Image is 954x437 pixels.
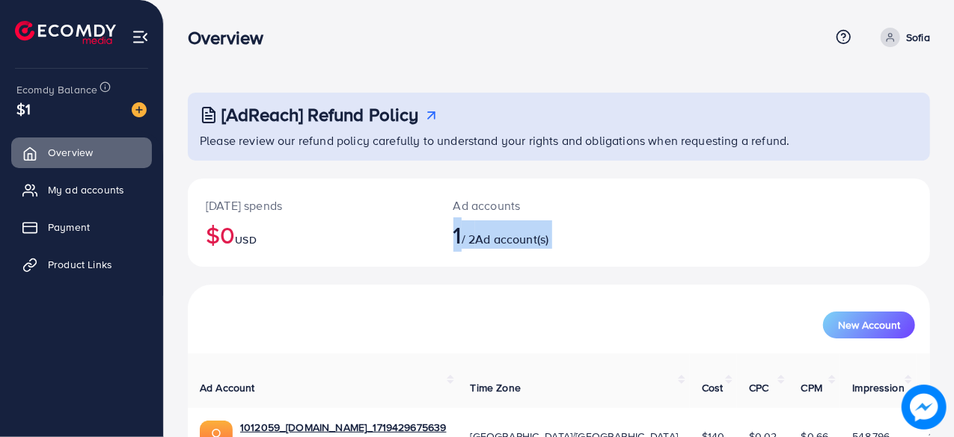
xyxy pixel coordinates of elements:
p: [DATE] spends [206,196,418,214]
span: Time Zone [471,380,521,395]
span: Overview [48,145,93,160]
span: $1 [16,98,31,120]
span: USD [235,232,256,247]
a: My ad accounts [11,175,152,205]
span: Product Links [48,257,112,272]
p: Ad accounts [453,196,603,214]
span: Ad account(s) [475,231,548,247]
h2: $0 [206,220,418,249]
span: Impression [852,380,905,395]
h3: Overview [188,27,275,49]
span: My ad accounts [48,182,124,197]
a: Overview [11,137,152,167]
button: New Account [823,312,915,338]
span: CPC [749,380,768,395]
span: Ad Account [200,380,255,395]
img: image [132,102,147,117]
a: Payment [11,212,152,242]
span: Cost [702,380,724,395]
a: 1012059_[DOMAIN_NAME]_1719429675639 [240,420,447,435]
h3: [AdReach] Refund Policy [221,104,419,125]
a: Product Links [11,250,152,279]
span: CPM [801,380,822,395]
img: image [902,385,947,430]
p: Sofia [906,28,930,46]
img: logo [15,21,116,44]
h2: / 2 [453,220,603,249]
span: New Account [838,320,900,330]
span: Payment [48,220,90,235]
img: menu [132,28,149,46]
span: 1 [453,217,462,252]
span: Ecomdy Balance [16,82,97,97]
a: Sofia [875,28,930,47]
p: Please review our refund policy carefully to understand your rights and obligations when requesti... [200,131,921,149]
